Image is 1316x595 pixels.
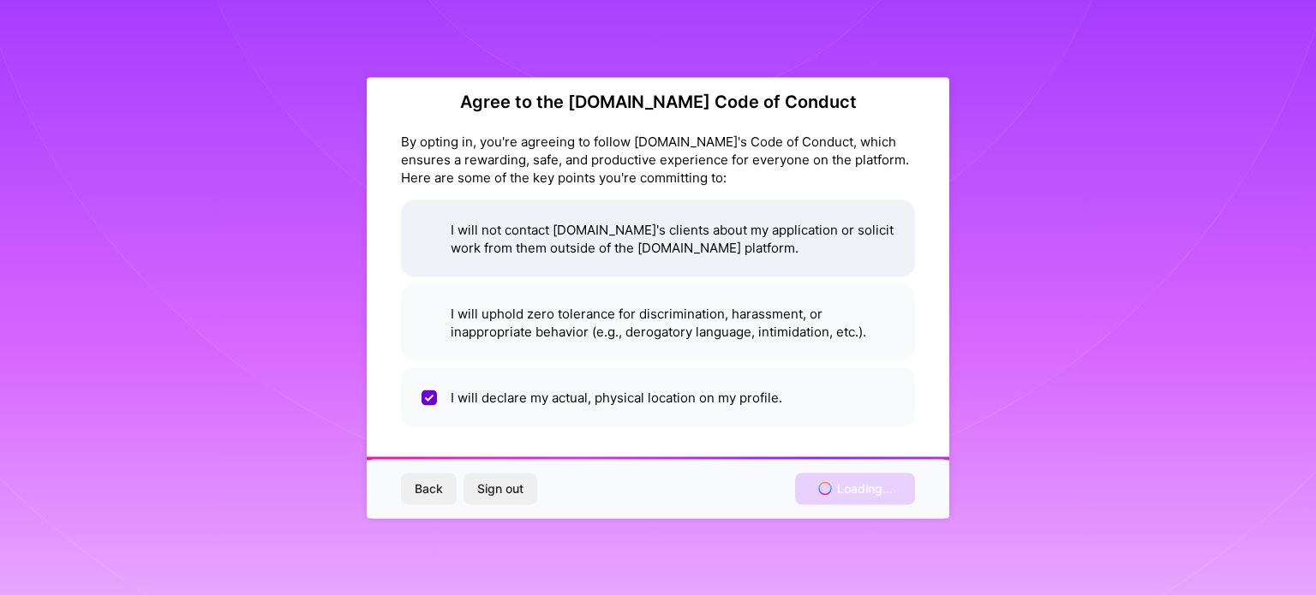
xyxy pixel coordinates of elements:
li: I will not contact [DOMAIN_NAME]'s clients about my application or solicit work from them outside... [401,199,915,277]
li: I will uphold zero tolerance for discrimination, harassment, or inappropriate behavior (e.g., der... [401,283,915,360]
span: Back [415,480,443,497]
h2: Agree to the [DOMAIN_NAME] Code of Conduct [401,91,915,111]
div: By opting in, you're agreeing to follow [DOMAIN_NAME]'s Code of Conduct, which ensures a rewardin... [401,132,915,186]
span: Sign out [477,480,523,497]
button: Back [401,473,457,504]
li: I will declare my actual, physical location on my profile. [401,367,915,426]
button: Sign out [464,473,537,504]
